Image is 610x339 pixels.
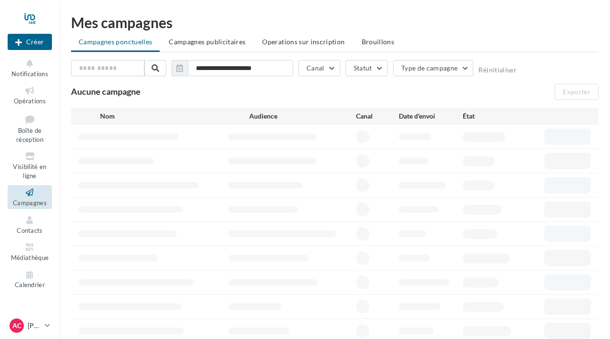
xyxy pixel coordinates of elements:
span: Calendrier [15,281,45,289]
a: Campagnes [8,185,52,209]
span: Médiathèque [11,254,49,261]
div: Date d'envoi [399,111,463,121]
button: Type de campagne [393,60,474,76]
p: [PERSON_NAME] [28,321,41,330]
a: Médiathèque [8,240,52,263]
button: Exporter [555,84,599,100]
span: Contacts [17,227,43,234]
div: Nom [100,111,250,121]
a: Boîte de réception [8,111,52,146]
div: Canal [356,111,399,121]
div: État [463,111,527,121]
span: Campagnes [13,199,47,207]
a: Contacts [8,213,52,236]
button: Statut [346,60,388,76]
div: Audience [249,111,356,121]
button: Réinitialiser [478,66,517,74]
button: Canal [298,60,340,76]
span: Opérations [14,97,46,105]
span: Operations sur inscription [262,38,345,46]
span: AC [12,321,21,330]
button: Notifications [8,56,52,80]
span: Campagnes publicitaires [169,38,245,46]
div: Mes campagnes [71,15,599,30]
span: Brouillons [362,38,395,46]
span: Aucune campagne [71,86,141,97]
a: Visibilité en ligne [8,149,52,181]
div: Nouvelle campagne [8,34,52,50]
span: Visibilité en ligne [13,163,46,179]
a: Opérations [8,83,52,107]
button: Créer [8,34,52,50]
span: Notifications [11,70,48,78]
a: Calendrier [8,268,52,291]
a: AC [PERSON_NAME] [8,317,52,335]
span: Boîte de réception [16,127,43,143]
